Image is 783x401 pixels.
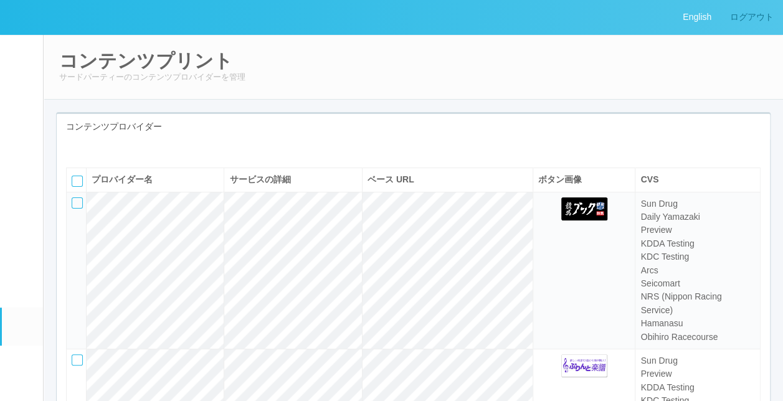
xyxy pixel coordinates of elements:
[561,197,607,220] img: public
[2,269,43,307] a: アラート設定
[640,367,755,380] div: Preview
[561,354,607,377] img: public
[640,264,755,277] div: Arcs
[640,210,755,224] div: Daily Yamazaki
[2,308,43,346] a: コンテンツプリント
[2,72,43,110] a: ユーザー
[640,317,755,330] div: Hamanasu
[640,224,755,237] div: Preview
[2,231,43,269] a: クライアントリンク
[57,114,770,139] div: コンテンツプロバイダー
[640,354,755,367] div: Sun Drug
[229,173,356,186] div: サービスの詳細
[2,154,43,192] a: パッケージ
[640,173,755,186] div: CVS
[640,197,755,210] div: Sun Drug
[2,34,43,72] a: イベントログ
[538,173,630,186] div: ボタン画像
[92,173,219,186] div: プロバイダー名
[640,290,755,317] div: NRS (Nippon Racing Service)
[640,237,755,250] div: KDDA Testing
[640,277,755,290] div: Seicomart
[640,381,755,394] div: KDDA Testing
[640,250,755,263] div: KDC Testing
[2,193,43,231] a: メンテナンス通知
[2,346,43,384] a: ドキュメントを管理
[368,173,528,186] div: ベース URL
[640,331,755,344] div: Obihiro Racecourse
[2,111,43,154] a: ターミナル
[59,71,767,83] p: サードパーティーのコンテンツプロバイダーを管理
[59,50,767,71] h2: コンテンツプリント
